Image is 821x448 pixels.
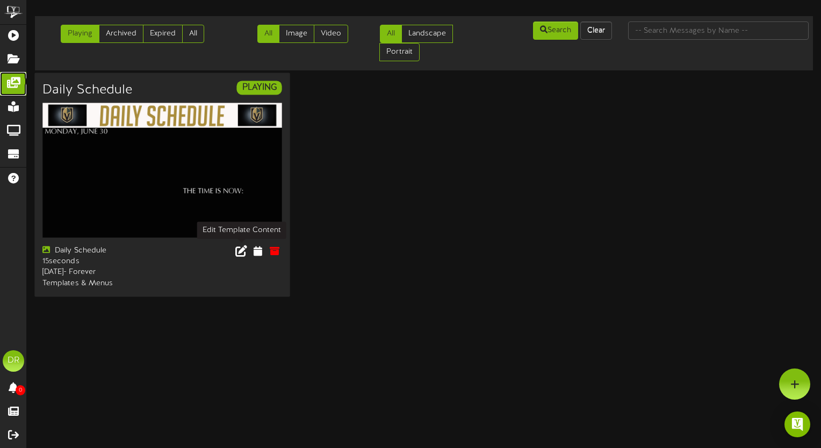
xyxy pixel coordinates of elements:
h3: Daily Schedule [42,83,132,97]
div: 15 seconds [42,257,154,268]
div: Templates & Menus [42,278,154,289]
span: 0 [16,385,25,395]
a: Archived [99,25,143,43]
a: Portrait [379,43,420,61]
img: 4539c128-5f82-45b3-9a7c-2a2b34c32dc1.png [42,103,282,238]
strong: PLAYING [242,83,277,92]
a: All [257,25,279,43]
a: All [182,25,204,43]
a: Video [314,25,348,43]
button: Clear [580,21,612,40]
div: Daily Schedule [42,246,154,257]
button: Search [533,21,578,40]
div: DR [3,350,24,372]
a: Landscape [401,25,453,43]
a: Expired [143,25,183,43]
a: Playing [61,25,99,43]
input: -- Search Messages by Name -- [628,21,809,40]
div: Open Intercom Messenger [784,411,810,437]
a: All [380,25,402,43]
div: [DATE] - Forever [42,268,154,278]
a: Image [279,25,314,43]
